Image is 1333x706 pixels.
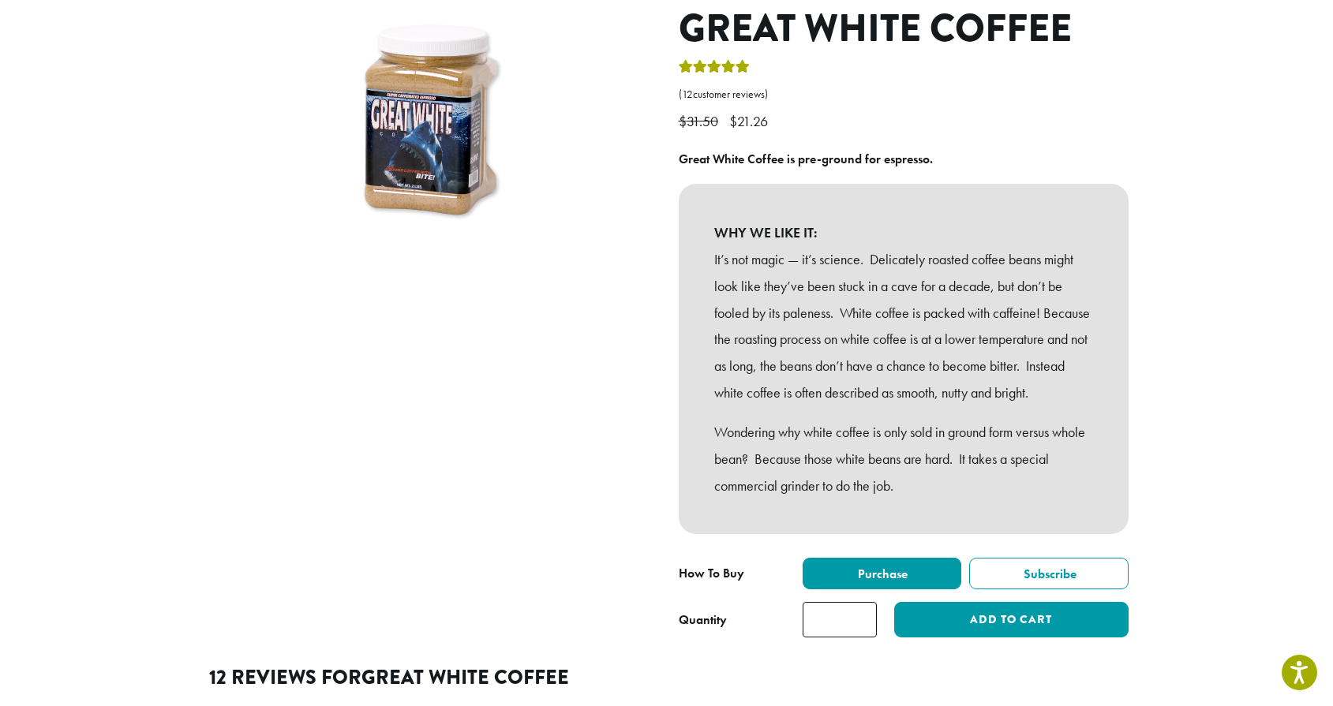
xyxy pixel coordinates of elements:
[803,602,877,637] input: Product quantity
[312,6,549,243] img: Great White Coffee
[729,112,737,130] span: $
[679,112,722,130] bdi: 31.50
[729,112,772,130] bdi: 21.26
[714,246,1093,406] p: It’s not magic — it’s science. Delicately roasted coffee beans might look like they’ve been stuck...
[679,611,727,629] div: Quantity
[714,419,1093,499] p: Wondering why white coffee is only sold in ground form versus whole bean? Because those white bea...
[361,663,569,692] span: Great White Coffee
[209,666,1125,689] h2: 12 reviews for
[679,6,1129,52] h1: Great White Coffee
[679,112,687,130] span: $
[679,565,744,581] span: How To Buy
[856,566,908,582] span: Purchase
[714,219,1093,246] b: WHY WE LIKE IT:
[1021,566,1077,582] span: Subscribe
[682,88,693,101] span: 12
[679,151,933,167] b: Great White Coffee is pre-ground for espresso.
[679,87,1129,103] a: (12customer reviews)
[679,58,750,81] div: Rated 5.00 out of 5
[894,602,1128,637] button: Add to cart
